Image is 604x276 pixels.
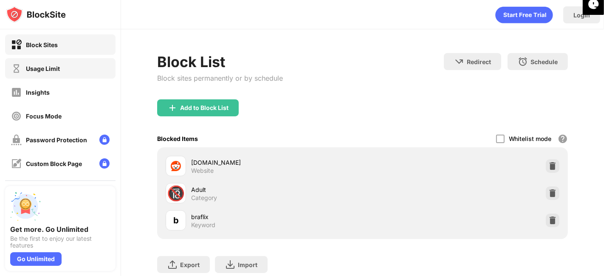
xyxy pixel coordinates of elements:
img: lock-menu.svg [99,158,110,169]
div: Website [191,167,214,175]
div: Focus Mode [26,113,62,120]
div: Block sites permanently or by schedule [157,74,283,82]
img: favicons [171,161,181,171]
div: Block List [157,53,283,70]
div: Go Unlimited [10,252,62,266]
div: Login [573,11,590,19]
div: b [173,214,179,227]
div: Export [180,261,200,268]
div: Redirect [467,58,491,65]
img: customize-block-page-off.svg [11,158,22,169]
img: logo-blocksite.svg [6,6,66,23]
div: Add to Block List [180,104,229,111]
div: Usage Limit [26,65,60,72]
div: Get more. Go Unlimited [10,225,110,234]
div: Be the first to enjoy our latest features [10,235,110,249]
div: Insights [26,89,50,96]
div: Keyword [191,221,215,229]
div: braflix [191,212,362,221]
div: Import [238,261,257,268]
img: lock-menu.svg [99,135,110,145]
div: 🔞 [167,185,185,202]
img: block-on.svg [11,39,22,50]
div: animation [495,6,553,23]
div: Custom Block Page [26,160,82,167]
div: [DOMAIN_NAME] [191,158,362,167]
img: focus-off.svg [11,111,22,121]
div: Adult [191,185,362,194]
div: Whitelist mode [509,135,552,142]
img: insights-off.svg [11,87,22,98]
div: Block Sites [26,41,58,48]
img: password-protection-off.svg [11,135,22,145]
div: Category [191,194,217,202]
div: Schedule [531,58,558,65]
img: push-unlimited.svg [10,191,41,222]
div: Blocked Items [157,135,198,142]
img: time-usage-off.svg [11,63,22,74]
div: Password Protection [26,136,87,144]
